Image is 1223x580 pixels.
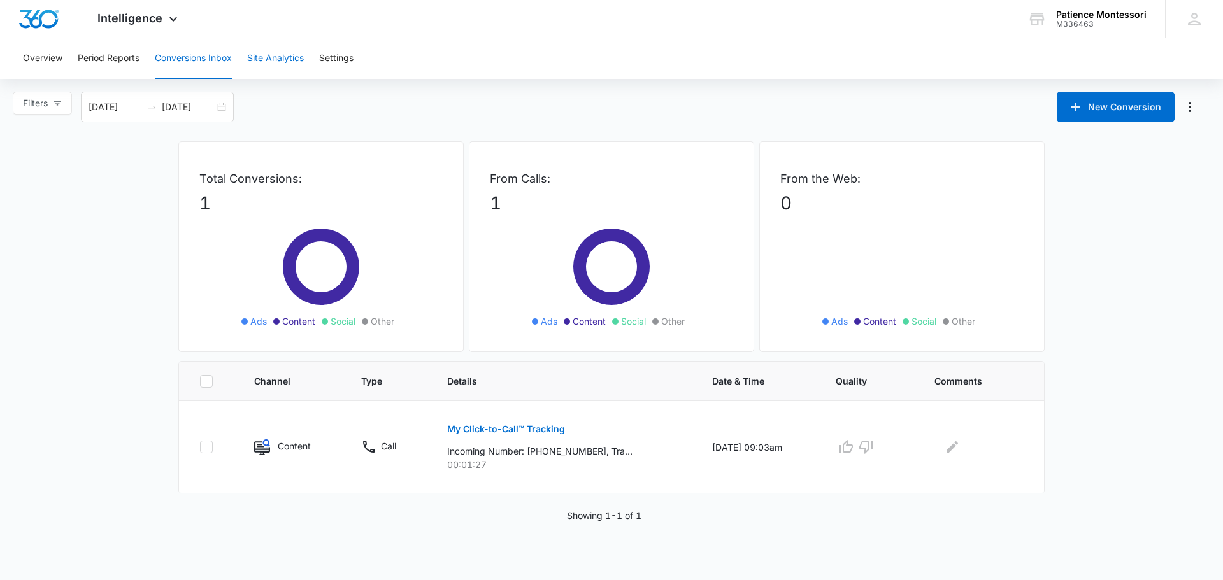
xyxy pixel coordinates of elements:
div: account name [1056,10,1147,20]
p: 00:01:27 [447,458,681,471]
span: Social [912,315,936,328]
span: Channel [254,374,312,388]
td: [DATE] 09:03am [697,401,821,493]
span: Type [361,374,398,388]
span: Content [282,315,315,328]
span: Filters [23,96,48,110]
div: account id [1056,20,1147,29]
button: Period Reports [78,38,139,79]
p: Content [278,439,311,453]
p: My Click-to-Call™ Tracking [447,425,565,434]
input: End date [162,100,215,114]
span: Ads [250,315,267,328]
span: Social [621,315,646,328]
span: Date & Time [712,374,787,388]
p: Call [381,439,396,453]
button: My Click-to-Call™ Tracking [447,414,565,444]
p: 0 [780,190,1024,216]
span: Content [573,315,606,328]
span: Other [661,315,685,328]
button: Overview [23,38,62,79]
span: Social [331,315,355,328]
span: to [147,102,157,112]
p: Incoming Number: [PHONE_NUMBER], Tracking Number: [PHONE_NUMBER], Ring To: [PHONE_NUMBER], Caller... [447,444,633,458]
span: Intelligence [97,11,162,25]
span: Other [371,315,394,328]
button: New Conversion [1057,92,1175,122]
span: Comments [934,374,1005,388]
span: Ads [541,315,557,328]
p: From Calls: [490,170,733,187]
p: 1 [490,190,733,216]
button: Manage Numbers [1180,97,1200,117]
button: Edit Comments [942,437,962,457]
span: Other [952,315,975,328]
button: Conversions Inbox [155,38,232,79]
span: swap-right [147,102,157,112]
span: Ads [831,315,848,328]
span: Details [447,374,662,388]
input: Start date [89,100,141,114]
p: 1 [199,190,443,216]
p: Showing 1-1 of 1 [567,509,641,522]
span: Content [863,315,896,328]
p: From the Web: [780,170,1024,187]
button: Site Analytics [247,38,304,79]
button: Settings [319,38,354,79]
span: Quality [836,374,885,388]
button: Filters [13,92,72,115]
p: Total Conversions: [199,170,443,187]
